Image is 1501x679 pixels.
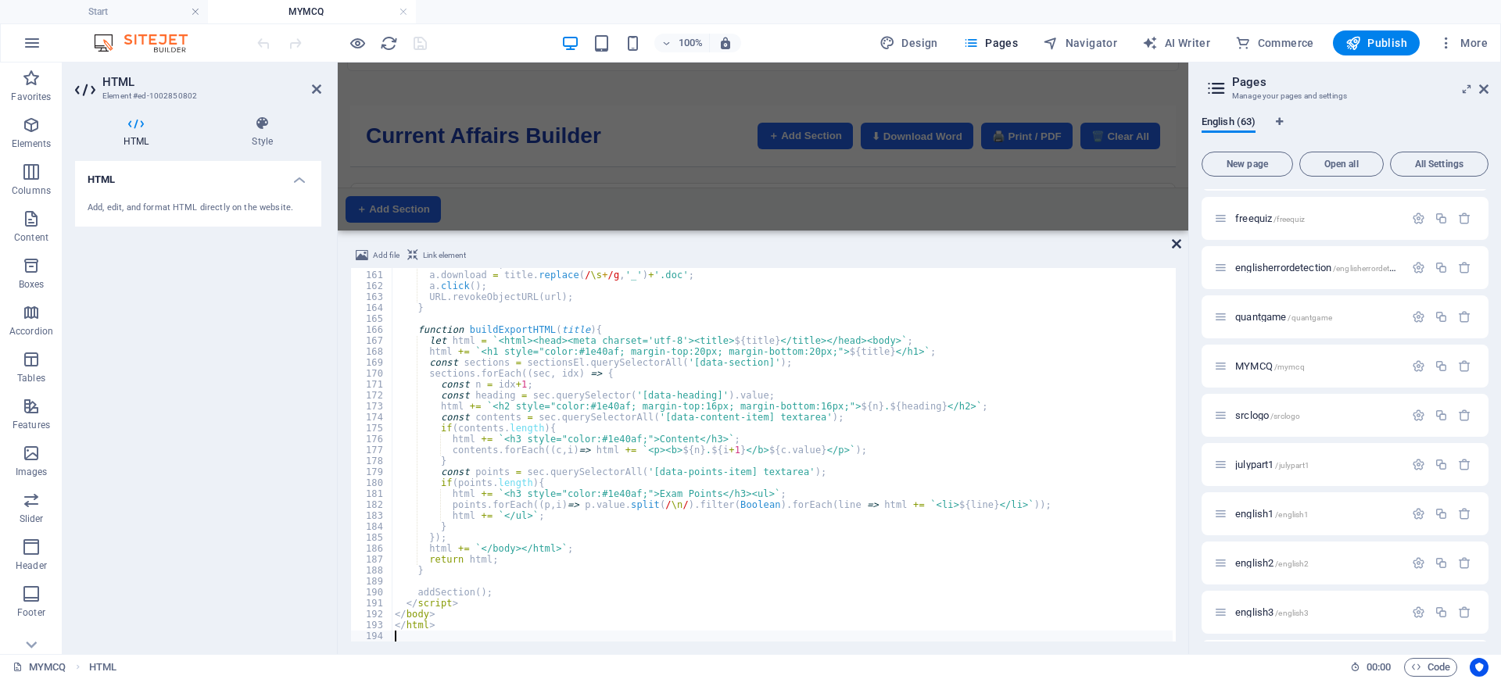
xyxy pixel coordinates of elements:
[1209,159,1286,169] span: New page
[351,620,393,631] div: 193
[88,202,309,215] div: Add, edit, and format HTML directly on the website.
[351,521,393,532] div: 184
[102,89,290,103] h3: Element #ed-1002850802
[1231,213,1404,223] div: freequiz/freequiz
[1235,508,1309,520] span: Click to open page
[1229,30,1320,55] button: Commerce
[1458,606,1471,619] div: Remove
[17,372,45,384] p: Tables
[351,510,393,521] div: 183
[1306,159,1377,169] span: Open all
[1458,359,1471,373] div: Remove
[1470,658,1488,677] button: Usercentrics
[351,324,393,335] div: 166
[351,270,393,281] div: 161
[1435,556,1448,570] div: Duplicate
[351,390,393,401] div: 172
[203,116,321,148] h4: Style
[1235,459,1309,470] span: Click to open page
[1435,212,1448,225] div: Duplicate
[963,35,1018,51] span: Pages
[351,587,393,598] div: 190
[19,278,45,291] p: Boxes
[351,281,393,291] div: 162
[351,291,393,302] div: 163
[1435,261,1448,274] div: Duplicate
[873,30,944,55] div: Design (Ctrl+Alt+Y)
[351,477,393,488] div: 180
[1458,409,1471,422] div: Remove
[1231,410,1404,420] div: srclogo/srclogo
[1333,264,1411,273] span: /englisherrordetection
[1231,607,1404,617] div: english3/english3
[1274,363,1305,371] span: /mymcq
[1458,458,1471,471] div: Remove
[1231,459,1404,470] div: julypart1/julypart1
[75,161,321,189] h4: HTML
[1458,507,1471,520] div: Remove
[1435,606,1448,619] div: Duplicate
[1411,658,1450,677] span: Code
[90,34,207,52] img: Editor Logo
[1202,152,1293,177] button: New page
[1435,310,1448,323] div: Duplicate
[102,75,321,89] h2: HTML
[1231,263,1404,273] div: englisherrordetection/englisherrordetection
[11,91,51,103] p: Favorites
[351,631,393,641] div: 194
[1235,213,1305,224] span: Click to open page
[1377,661,1380,673] span: :
[1274,215,1305,223] span: /freequiz
[1412,409,1425,422] div: Settings
[351,346,393,357] div: 168
[1275,510,1309,519] span: /english1
[351,488,393,499] div: 181
[1390,152,1488,177] button: All Settings
[1275,609,1309,617] span: /english3
[1438,35,1488,51] span: More
[1412,507,1425,520] div: Settings
[1232,75,1488,89] h2: Pages
[1235,35,1314,51] span: Commerce
[17,606,45,619] p: Footer
[351,302,393,313] div: 164
[405,246,468,265] button: Link element
[423,246,466,265] span: Link element
[351,357,393,368] div: 169
[1270,412,1300,420] span: /srclogo
[351,598,393,609] div: 191
[380,34,398,52] i: Reload page
[351,379,393,390] div: 171
[379,34,398,52] button: reload
[351,434,393,445] div: 176
[1435,458,1448,471] div: Duplicate
[351,543,393,554] div: 186
[1350,658,1392,677] h6: Session time
[1231,509,1404,519] div: english1/english1
[1037,30,1123,55] button: Navigator
[1412,458,1425,471] div: Settings
[351,554,393,565] div: 187
[351,532,393,543] div: 185
[1235,360,1305,372] span: MYMCQ
[1404,658,1457,677] button: Code
[1235,606,1309,618] span: Click to open page
[351,499,393,510] div: 182
[1345,35,1407,51] span: Publish
[1412,261,1425,274] div: Settings
[873,30,944,55] button: Design
[1202,116,1488,145] div: Language Tabs
[1136,30,1216,55] button: AI Writer
[1458,261,1471,274] div: Remove
[1275,461,1309,470] span: /julypart1
[1435,359,1448,373] div: Duplicate
[13,419,50,431] p: Features
[351,401,393,412] div: 173
[351,412,393,423] div: 174
[1412,212,1425,225] div: Settings
[23,155,828,182] input: e.g., September 2025 – Weekly Current Affairs
[1458,310,1471,323] div: Remove
[351,576,393,587] div: 189
[89,658,116,677] span: Click to select. Double-click to edit
[1412,359,1425,373] div: Settings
